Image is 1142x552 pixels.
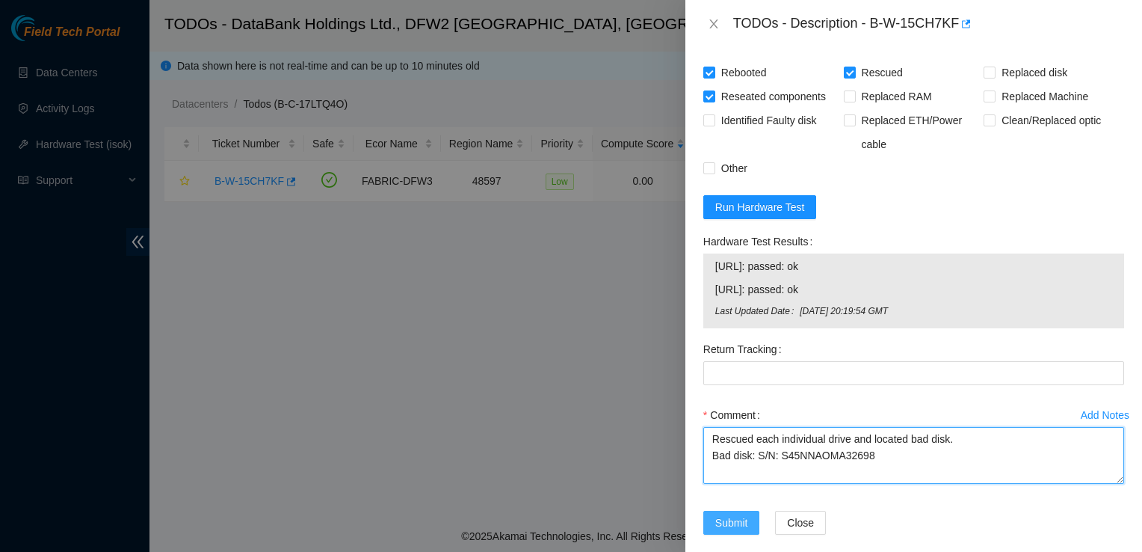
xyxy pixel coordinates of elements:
[703,230,818,254] label: Hardware Test Results
[715,281,1112,298] span: [URL]: passed: ok
[856,85,938,108] span: Replaced RAM
[703,403,766,427] label: Comment
[703,195,817,219] button: Run Hardware Test
[996,108,1107,132] span: Clean/Replaced optic
[703,17,724,31] button: Close
[708,18,720,30] span: close
[715,304,800,319] span: Last Updated Date
[996,61,1073,85] span: Replaced disk
[856,108,984,156] span: Replaced ETH/Power cable
[715,85,832,108] span: Reseated components
[715,515,748,531] span: Submit
[703,511,760,535] button: Submit
[715,156,753,180] span: Other
[715,61,773,85] span: Rebooted
[1081,410,1129,420] div: Add Notes
[703,337,788,361] label: Return Tracking
[800,304,1112,319] span: [DATE] 20:19:54 GMT
[1080,403,1130,427] button: Add Notes
[703,361,1124,385] input: Return Tracking
[996,85,1094,108] span: Replaced Machine
[787,515,814,531] span: Close
[775,511,826,535] button: Close
[703,427,1124,484] textarea: Comment
[856,61,909,85] span: Rescued
[715,199,805,215] span: Run Hardware Test
[733,12,1124,36] div: TODOs - Description - B-W-15CH7KF
[715,108,823,132] span: Identified Faulty disk
[715,258,1112,275] span: [URL]: passed: ok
